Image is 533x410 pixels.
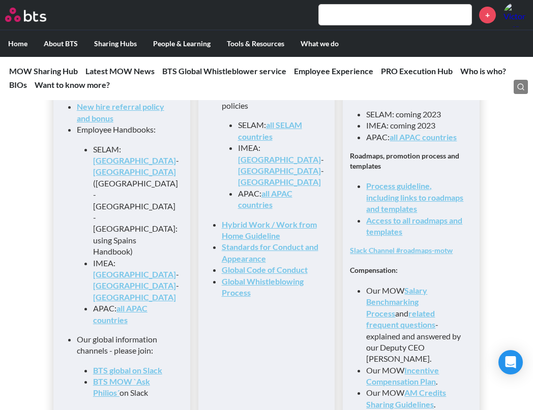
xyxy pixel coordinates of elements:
a: [GEOGRAPHIC_DATA] [238,154,321,164]
a: + [479,7,496,23]
a: Salary Benchmarking Process [366,286,427,318]
a: Go home [5,8,65,22]
li: Link to all region/country policies [222,89,320,211]
a: all SELAM countries [238,120,302,141]
li: IMEA: coming 2023 [366,120,464,131]
a: all APAC countries [238,188,292,209]
a: BTS global on Slack [93,365,162,375]
li: IMEA: - - [93,258,167,303]
li: APAC: [366,132,464,143]
a: [GEOGRAPHIC_DATA] [93,269,176,279]
a: New hire referral policy and bonus [77,102,164,122]
a: all APAC countries [390,132,457,142]
a: Standards for Conduct and Appearance [222,242,318,263]
a: PRO Execution Hub [381,66,453,76]
img: Victor Brandao [504,3,528,27]
label: About BTS [36,30,86,57]
strong: Compensation: [350,266,398,274]
li: APAC: [93,303,167,326]
label: What we do [292,30,347,57]
a: [GEOGRAPHIC_DATA] [93,292,176,302]
a: Employee Experience [294,66,373,76]
label: Sharing Hubs [86,30,145,57]
li: Our global information channels - please join: [77,334,175,399]
a: Who is who? [460,66,506,76]
a: all APAC countries [93,303,147,324]
a: [GEOGRAPHIC_DATA] [93,155,176,165]
a: Slack Channel #roadmaps-motw [350,246,453,255]
a: [GEOGRAPHIC_DATA] [238,166,321,175]
li: Our MOW . [366,387,464,410]
strong: Roadmaps, promotion process and templates [350,151,459,170]
a: MOW Sharing Hub [9,66,78,76]
a: Access to all roadmaps and templates [366,215,462,236]
a: [GEOGRAPHIC_DATA] [93,280,176,290]
li: Our MOW . [366,365,464,388]
li: APAC: [238,188,312,211]
a: Process guideline, including links to roadmaps and templates [366,181,463,213]
li: SELAM: [238,119,312,142]
li: SELAM: coming 2023 [366,109,464,120]
label: Tools & Resources [219,30,292,57]
a: Profile [504,3,528,27]
li: on Slack [93,376,167,399]
a: [GEOGRAPHIC_DATA] [93,167,176,176]
li: Employee Handbooks: [77,124,175,326]
a: Want to know more? [35,80,110,89]
a: AM Credits Sharing Guidelines [366,388,446,408]
a: Hybrid Work / Work from Home Guideline [222,219,317,240]
li: IMEA: - - [238,142,312,188]
a: BTS MOW `Ask Philios´ [93,376,150,397]
div: Open Intercom Messenger [498,350,523,374]
li: SELAM: - ([GEOGRAPHIC_DATA] - [GEOGRAPHIC_DATA] - [GEOGRAPHIC_DATA]: using Spains Handbook) [93,144,167,258]
a: BIOs [9,80,27,89]
a: Latest MOW News [85,66,155,76]
a: Global Whistleblowing Process [222,276,304,297]
a: Global Code of Conduct [222,265,308,274]
label: People & Learning [145,30,219,57]
li: Our MOW and - explained and answered by our Deputy CEO [PERSON_NAME]. [366,285,464,365]
a: BTS Global Whistleblower service [162,66,286,76]
img: BTS Logo [5,8,46,22]
a: [GEOGRAPHIC_DATA] [238,177,321,186]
